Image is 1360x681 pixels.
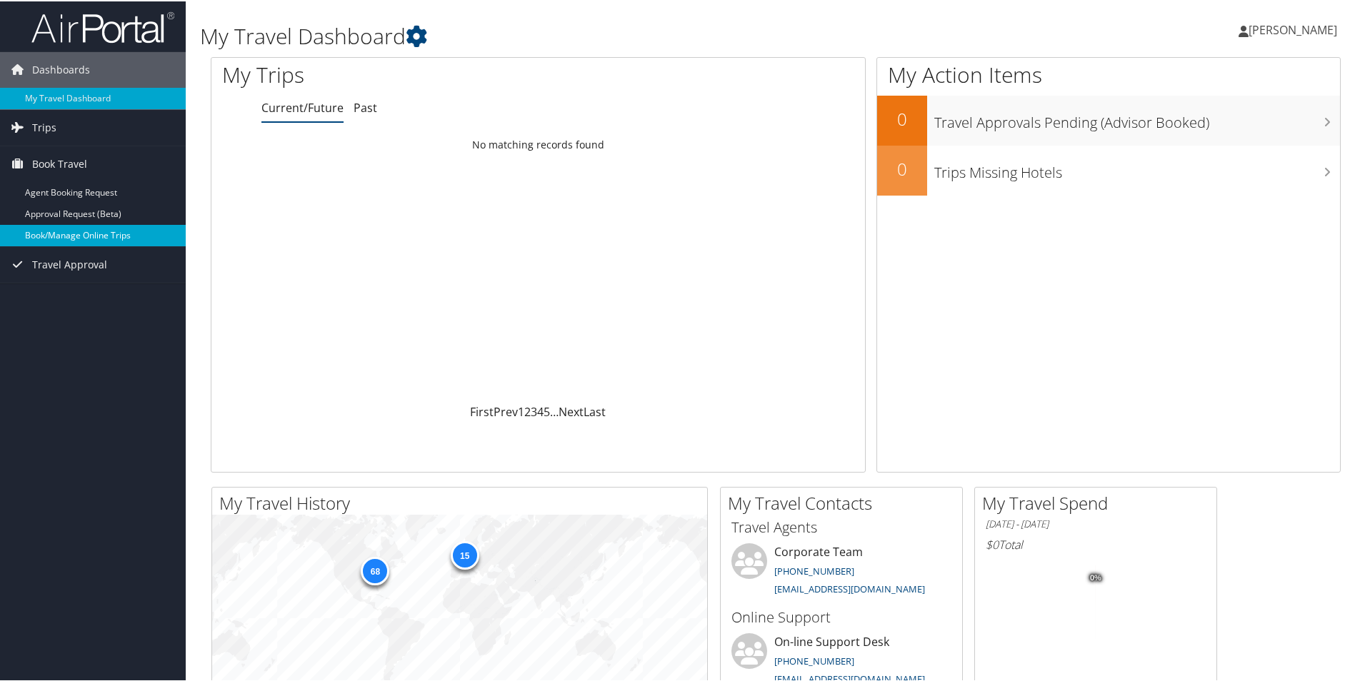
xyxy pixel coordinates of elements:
td: No matching records found [211,131,865,156]
a: First [470,403,494,418]
a: 3 [531,403,537,418]
h2: My Travel Spend [982,490,1216,514]
a: Last [584,403,606,418]
a: [PHONE_NUMBER] [774,563,854,576]
li: Corporate Team [724,542,959,600]
a: 0Travel Approvals Pending (Advisor Booked) [877,94,1340,144]
a: [EMAIL_ADDRESS][DOMAIN_NAME] [774,581,925,594]
a: Current/Future [261,99,344,114]
tspan: 0% [1090,572,1101,581]
img: airportal-logo.png [31,9,174,43]
a: [PERSON_NAME] [1239,7,1351,50]
h6: Total [986,535,1206,551]
a: 2 [524,403,531,418]
div: 68 [361,555,389,583]
div: 15 [450,540,479,568]
span: Trips [32,109,56,144]
span: Book Travel [32,145,87,181]
h3: Travel Agents [731,516,951,536]
h2: My Travel History [219,490,707,514]
span: … [550,403,559,418]
span: [PERSON_NAME] [1249,21,1337,36]
a: [PHONE_NUMBER] [774,653,854,666]
a: 5 [544,403,550,418]
h2: 0 [877,106,927,130]
a: 4 [537,403,544,418]
a: Past [354,99,377,114]
a: 0Trips Missing Hotels [877,144,1340,194]
h3: Trips Missing Hotels [934,154,1340,181]
h1: My Action Items [877,59,1340,89]
span: $0 [986,535,999,551]
a: Next [559,403,584,418]
a: Prev [494,403,518,418]
h1: My Travel Dashboard [200,20,968,50]
a: 1 [518,403,524,418]
h3: Travel Approvals Pending (Advisor Booked) [934,104,1340,131]
span: Travel Approval [32,246,107,281]
h2: 0 [877,156,927,180]
h6: [DATE] - [DATE] [986,516,1206,530]
h1: My Trips [222,59,582,89]
h3: Online Support [731,606,951,626]
span: Dashboards [32,51,90,86]
h2: My Travel Contacts [728,490,962,514]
